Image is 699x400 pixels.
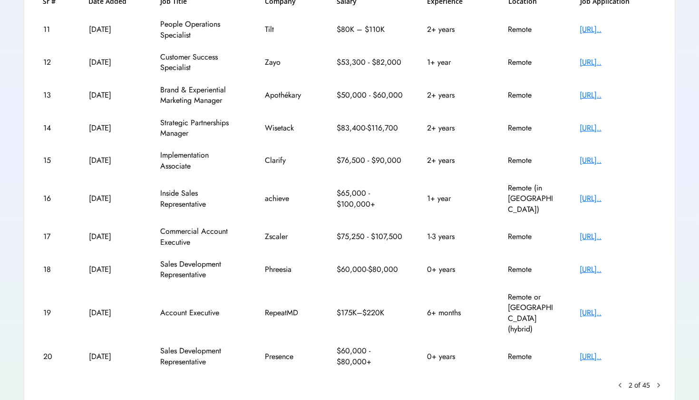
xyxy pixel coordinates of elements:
div: [DATE] [89,351,136,362]
div: Account Executive [160,308,241,318]
div: $76,500 - $90,000 [337,155,403,166]
div: 1+ year [427,193,484,204]
div: 2+ years [427,24,484,35]
div: RepeatMD [265,308,312,318]
div: [URL].. [580,231,656,242]
div: 6+ months [427,308,484,318]
div: [DATE] [89,57,136,68]
div: [URL].. [580,123,656,133]
div: 2+ years [427,123,484,133]
div: Inside Sales Representative [160,188,241,210]
div: Phreesia [265,264,312,275]
div: $50,000 - $60,000 [337,90,403,100]
div: achieve [265,193,312,204]
div: 17 [43,231,65,242]
div: 2 of 45 [629,380,650,390]
div: Apothékary [265,90,312,100]
div: People Operations Specialist [160,19,241,40]
div: Tilt [265,24,312,35]
div: 12 [43,57,65,68]
div: Sales Development Representative [160,346,241,367]
div: Zscaler [265,231,312,242]
div: [URL].. [580,308,656,318]
div: 2+ years [427,155,484,166]
div: 0+ years [427,264,484,275]
div: 1+ year [427,57,484,68]
div: Remote [508,24,555,35]
div: Remote [508,90,555,100]
div: [URL].. [580,57,656,68]
div: $83,400-$116,700 [337,123,403,133]
div: [DATE] [89,264,136,275]
div: [DATE] [89,308,136,318]
div: $175K–$220K [337,308,403,318]
div: Clarify [265,155,312,166]
div: 19 [43,308,65,318]
div: [DATE] [89,231,136,242]
div: 13 [43,90,65,100]
button: keyboard_arrow_left [615,380,625,390]
div: 1-3 years [427,231,484,242]
div: Remote [508,231,555,242]
button: chevron_right [654,380,663,390]
div: 11 [43,24,65,35]
div: Presence [265,351,312,362]
div: Customer Success Specialist [160,52,241,73]
div: [URL].. [580,351,656,362]
div: Wisetack [265,123,312,133]
div: Remote [508,123,555,133]
div: Remote [508,155,555,166]
div: [DATE] [89,155,136,166]
div: [DATE] [89,123,136,133]
div: 18 [43,264,65,275]
div: $80K – $110K [337,24,403,35]
div: 20 [43,351,65,362]
div: [URL].. [580,155,656,166]
div: [DATE] [89,24,136,35]
div: Remote [508,264,555,275]
div: $60,000 - $80,000+ [337,346,403,367]
div: Brand & Experiential Marketing Manager [160,85,241,106]
div: $53,300 - $82,000 [337,57,403,68]
div: 14 [43,123,65,133]
div: Implementation Associate [160,150,241,171]
div: Remote (in [GEOGRAPHIC_DATA]) [508,183,555,215]
div: Remote [508,57,555,68]
div: Commercial Account Executive [160,226,241,248]
div: 2+ years [427,90,484,100]
div: $65,000 - $100,000+ [337,188,403,210]
div: [DATE] [89,90,136,100]
div: $75,250 - $107,500 [337,231,403,242]
div: Remote [508,351,555,362]
div: 15 [43,155,65,166]
div: Zayo [265,57,312,68]
div: [DATE] [89,193,136,204]
div: [URL].. [580,193,656,204]
div: 16 [43,193,65,204]
div: Sales Development Representative [160,259,241,280]
div: Strategic Partnerships Manager [160,118,241,139]
div: [URL].. [580,90,656,100]
div: [URL].. [580,24,656,35]
div: [URL].. [580,264,656,275]
div: Remote or [GEOGRAPHIC_DATA] (hybrid) [508,292,555,335]
div: $60,000-$80,000 [337,264,403,275]
div: 0+ years [427,351,484,362]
